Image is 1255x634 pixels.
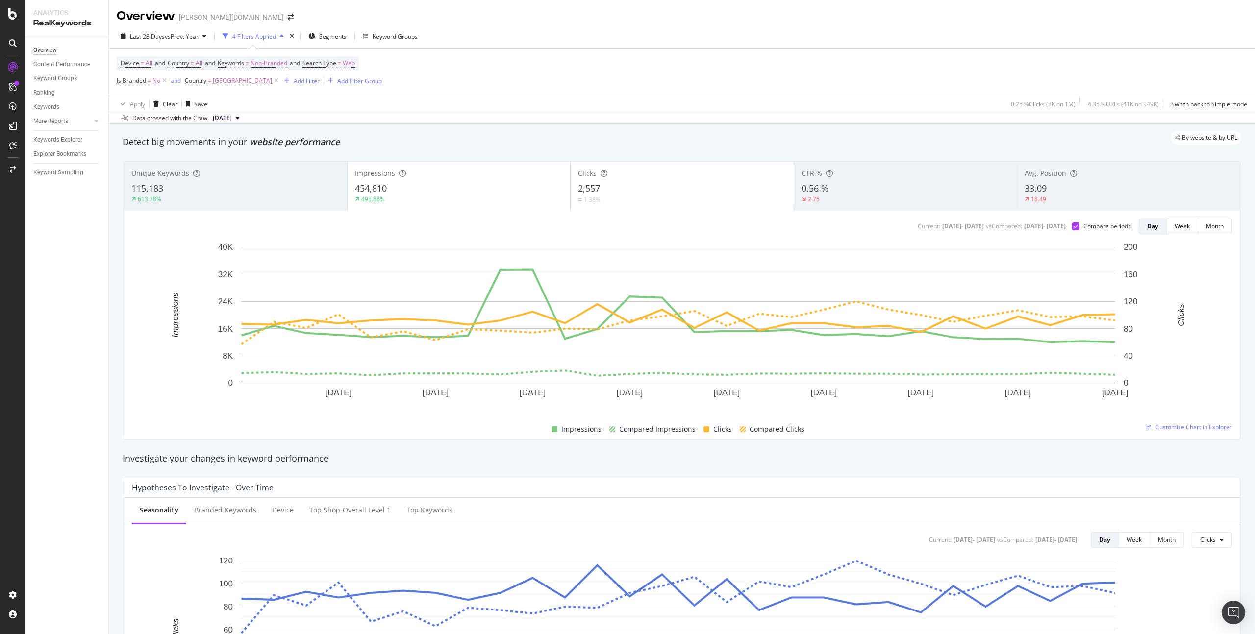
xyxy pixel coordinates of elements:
[355,169,395,178] span: Impressions
[224,602,233,611] text: 80
[33,8,100,18] div: Analytics
[1099,536,1110,544] div: Day
[578,169,597,178] span: Clicks
[228,378,233,388] text: 0
[33,149,86,159] div: Explorer Bookmarks
[182,96,207,112] button: Save
[33,73,101,84] a: Keyword Groups
[1124,297,1137,306] text: 120
[1119,532,1150,548] button: Week
[33,59,90,70] div: Content Performance
[132,242,1225,412] div: A chart.
[132,114,209,122] div: Data crossed with the Crawl
[179,12,284,22] div: [PERSON_NAME][DOMAIN_NAME]
[218,59,244,67] span: Keywords
[218,243,233,252] text: 40K
[251,56,287,70] span: Non-Branded
[1206,222,1224,230] div: Month
[130,32,165,41] span: Last 28 Days
[213,114,232,122] span: 2025 Aug. 11th
[406,505,452,515] div: Top Keywords
[986,222,1022,230] div: vs Compared :
[337,77,382,85] div: Add Filter Group
[163,100,177,108] div: Clear
[1167,219,1198,234] button: Week
[309,505,391,515] div: Top Shop-Overall Level 1
[1147,222,1158,230] div: Day
[185,76,206,85] span: Country
[1124,243,1137,252] text: 200
[811,388,837,397] text: [DATE]
[617,388,643,397] text: [DATE]
[343,56,355,70] span: Web
[423,388,449,397] text: [DATE]
[33,59,101,70] a: Content Performance
[520,388,546,397] text: [DATE]
[219,556,233,565] text: 120
[373,32,418,41] div: Keyword Groups
[1102,388,1129,397] text: [DATE]
[578,182,600,194] span: 2,557
[155,59,165,67] span: and
[130,100,145,108] div: Apply
[117,8,175,24] div: Overview
[1083,222,1131,230] div: Compare periods
[131,169,189,178] span: Unique Keywords
[209,112,244,124] button: [DATE]
[997,536,1033,544] div: vs Compared :
[33,116,68,126] div: More Reports
[171,76,181,85] button: and
[1031,195,1046,203] div: 18.49
[165,32,199,41] span: vs Prev. Year
[33,135,101,145] a: Keywords Explorer
[196,56,202,70] span: All
[272,505,294,515] div: Device
[1222,601,1245,624] div: Open Intercom Messenger
[1124,378,1128,388] text: 0
[561,423,602,435] span: Impressions
[302,59,336,67] span: Search Type
[1024,222,1066,230] div: [DATE] - [DATE]
[304,28,351,44] button: Segments
[121,59,139,67] span: Device
[1177,304,1186,326] text: Clicks
[1124,324,1133,334] text: 80
[33,149,101,159] a: Explorer Bookmarks
[33,88,101,98] a: Ranking
[123,452,1241,465] div: Investigate your changes in keyword performance
[1127,536,1142,544] div: Week
[1171,100,1247,108] div: Switch back to Simple mode
[1150,532,1184,548] button: Month
[908,388,934,397] text: [DATE]
[33,168,101,178] a: Keyword Sampling
[1198,219,1232,234] button: Month
[1124,270,1137,279] text: 160
[619,423,696,435] span: Compared Impressions
[33,88,55,98] div: Ranking
[146,56,152,70] span: All
[33,102,59,112] div: Keywords
[578,198,582,201] img: Equal
[1200,536,1216,544] span: Clicks
[290,59,300,67] span: and
[33,116,92,126] a: More Reports
[584,195,601,204] div: 1.38%
[280,75,320,87] button: Add Filter
[33,45,101,55] a: Overview
[929,536,952,544] div: Current:
[246,59,249,67] span: =
[208,76,211,85] span: =
[1025,182,1047,194] span: 33.09
[324,75,382,87] button: Add Filter Group
[33,168,83,178] div: Keyword Sampling
[148,76,151,85] span: =
[802,182,828,194] span: 0.56 %
[205,59,215,67] span: and
[326,388,352,397] text: [DATE]
[218,324,233,334] text: 16K
[1158,536,1176,544] div: Month
[1005,388,1031,397] text: [DATE]
[1146,423,1232,431] a: Customize Chart in Explorer
[1139,219,1167,234] button: Day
